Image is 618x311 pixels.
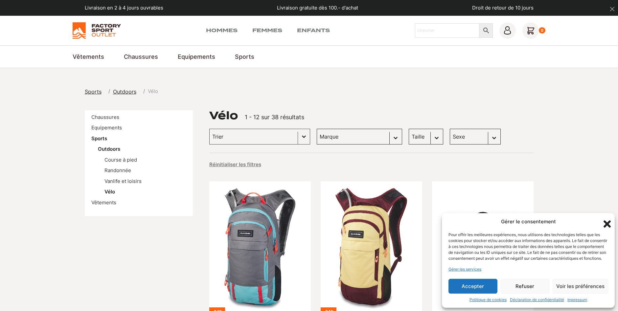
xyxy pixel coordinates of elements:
div: Fermer la boîte de dialogue [602,218,608,225]
button: Basculer la liste [298,129,310,144]
span: 1 - 12 sur 38 résultats [245,114,304,121]
input: Trier [212,132,295,141]
button: Accepter [448,279,497,294]
button: Refuser [501,279,550,294]
span: Vélo [148,88,158,95]
a: Déclaration de confidentialité [510,297,564,303]
p: Livraison gratuite dès 100.- d'achat [277,4,358,12]
a: Course à pied [104,157,137,163]
button: Voir les préférences [553,279,608,294]
button: dismiss [607,3,618,15]
div: Gérer le consentement [501,218,556,226]
span: Outdoors [113,88,136,95]
p: Livraison en 2 à 4 jours ouvrables [85,4,163,12]
a: Vêtements [91,199,116,206]
a: Politique de cookies [469,297,507,303]
img: Factory Sport Outlet [73,22,121,39]
a: Enfants [297,27,330,34]
h1: Vélo [209,110,238,121]
a: Impressum [567,297,587,303]
nav: breadcrumbs [85,88,158,96]
input: Chercher [415,23,479,38]
span: Sports [85,88,102,95]
a: Outdoors [113,88,140,96]
div: Pour offrir les meilleures expériences, nous utilisons des technologies telles que les cookies po... [448,232,607,261]
a: Equipements [178,52,215,61]
a: Hommes [206,27,238,34]
a: Femmes [252,27,282,34]
a: Equipements [91,124,122,131]
a: Chaussures [124,52,158,61]
div: 0 [539,27,546,34]
a: Sports [85,88,105,96]
a: Vélo [104,189,115,195]
p: Droit de retour de 10 jours [472,4,534,12]
a: Sports [235,52,254,61]
a: Outdoors [98,146,120,152]
a: Chaussures [91,114,119,120]
a: Randonnée [104,167,131,173]
a: Gérer les services [448,266,481,272]
a: Vanlife et loisirs [104,178,142,184]
a: Vêtements [73,52,104,61]
a: Sports [91,135,107,142]
button: Réinitialiser les filtres [209,161,261,168]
